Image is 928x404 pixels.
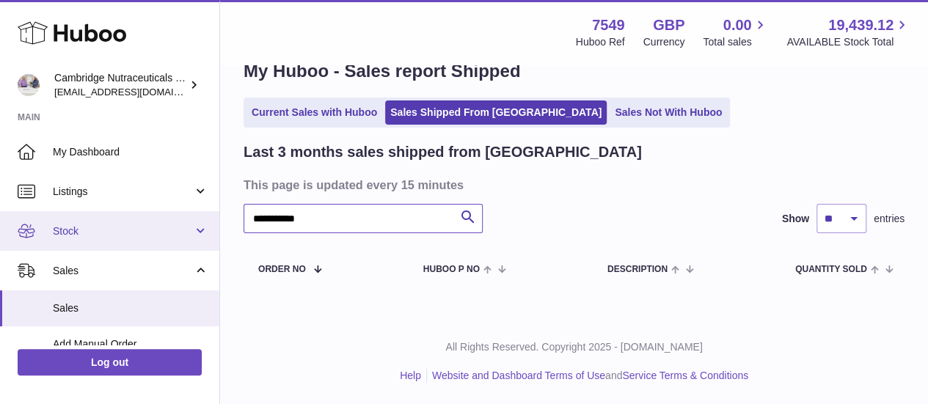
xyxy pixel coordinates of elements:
a: Sales Not With Huboo [610,100,727,125]
strong: GBP [653,15,684,35]
div: Currency [643,35,685,49]
h1: My Huboo - Sales report Shipped [244,59,905,83]
span: My Dashboard [53,145,208,159]
span: entries [874,212,905,226]
a: Log out [18,349,202,375]
h2: Last 3 months sales shipped from [GEOGRAPHIC_DATA] [244,142,642,162]
span: Quantity Sold [795,265,867,274]
span: AVAILABLE Stock Total [786,35,910,49]
span: Sales [53,264,193,278]
span: 0.00 [723,15,752,35]
a: Sales Shipped From [GEOGRAPHIC_DATA] [385,100,607,125]
p: All Rights Reserved. Copyright 2025 - [DOMAIN_NAME] [232,340,916,354]
label: Show [782,212,809,226]
img: internalAdmin-7549@internal.huboo.com [18,74,40,96]
a: Help [400,370,421,381]
span: Listings [53,185,193,199]
span: Description [607,265,668,274]
h3: This page is updated every 15 minutes [244,177,901,193]
a: Website and Dashboard Terms of Use [432,370,605,381]
span: Order No [258,265,306,274]
strong: 7549 [592,15,625,35]
li: and [427,369,748,383]
span: [EMAIL_ADDRESS][DOMAIN_NAME] [54,86,216,98]
span: 19,439.12 [828,15,894,35]
span: Total sales [703,35,768,49]
a: 0.00 Total sales [703,15,768,49]
a: Current Sales with Huboo [246,100,382,125]
span: Huboo P no [423,265,480,274]
span: Sales [53,301,208,315]
a: Service Terms & Conditions [622,370,748,381]
a: 19,439.12 AVAILABLE Stock Total [786,15,910,49]
div: Cambridge Nutraceuticals Ltd [54,71,186,99]
div: Huboo Ref [576,35,625,49]
span: Add Manual Order [53,337,208,351]
span: Stock [53,224,193,238]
